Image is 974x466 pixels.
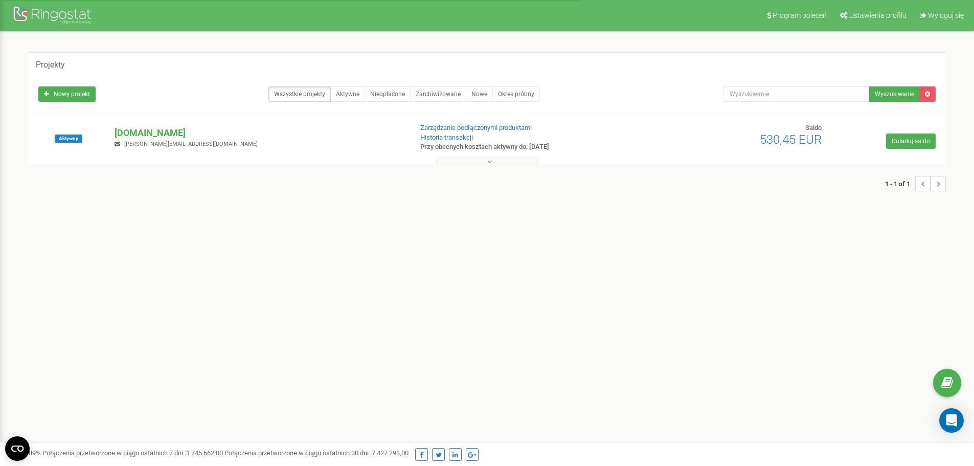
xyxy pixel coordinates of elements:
[365,86,411,102] a: Nieopłacone
[372,449,409,457] u: 7 427 293,00
[420,134,473,141] a: Historia transakcji
[420,124,532,131] a: Zarządzanie podłączonymi produktami
[330,86,365,102] a: Aktywne
[224,449,409,457] span: Połączenia przetworzone w ciągu ostatnich 30 dni :
[186,449,223,457] u: 1 745 662,00
[885,166,946,202] nav: ...
[886,134,936,149] a: Doładuj saldo
[869,86,920,102] button: Wyszukiwanie
[55,135,82,143] span: Aktywny
[885,176,915,191] span: 1 - 1 of 1
[38,86,96,102] a: Nowy projekt
[466,86,493,102] a: Nowe
[36,60,65,70] h5: Projekty
[492,86,540,102] a: Okres próbny
[115,126,403,140] p: [DOMAIN_NAME]
[420,142,633,152] p: Przy obecnych kosztach aktywny do: [DATE]
[805,124,822,131] span: Saldo
[124,141,258,147] span: [PERSON_NAME][EMAIL_ADDRESS][DOMAIN_NAME]
[410,86,466,102] a: Zarchiwizowane
[5,436,30,461] button: Open CMP widget
[760,132,822,147] span: 530,45 EUR
[723,86,870,102] input: Wyszukiwanie
[268,86,331,102] a: Wszystkie projekty
[849,11,907,19] span: Ustawienia profilu
[42,449,223,457] span: Połączenia przetworzone w ciągu ostatnich 7 dni :
[939,408,964,433] div: Open Intercom Messenger
[773,11,827,19] span: Program poleceń
[928,11,964,19] span: Wyloguj się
